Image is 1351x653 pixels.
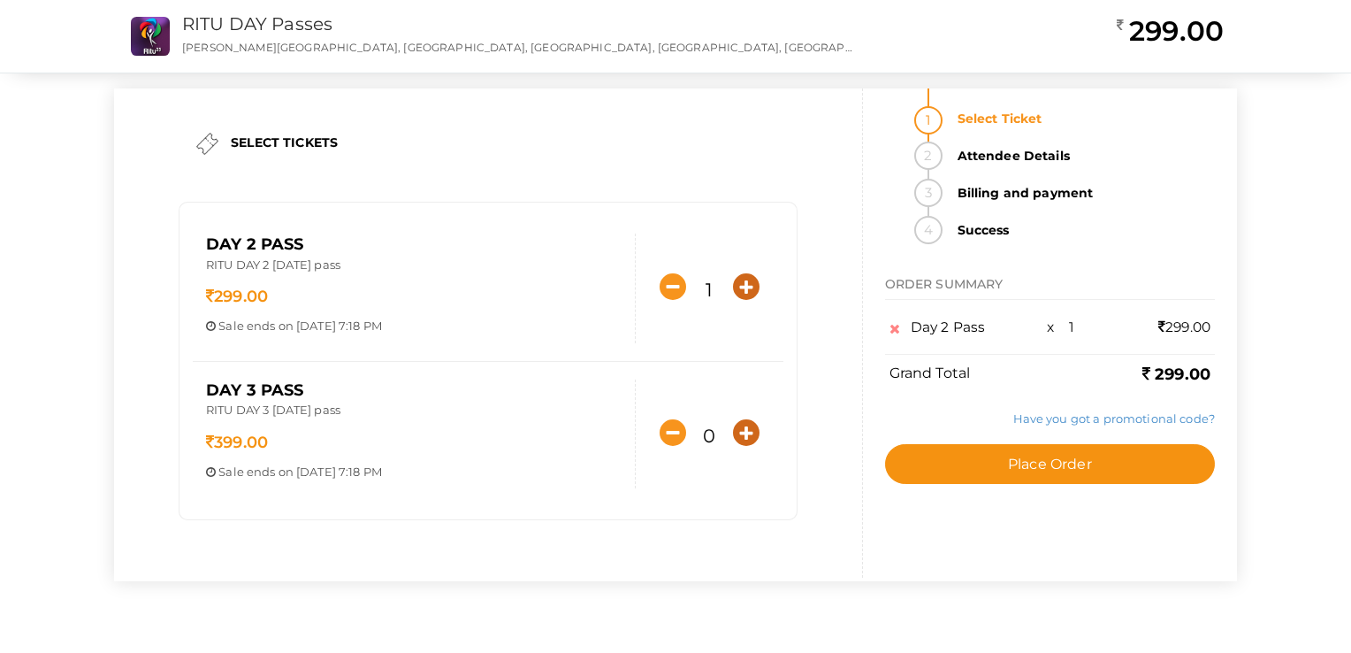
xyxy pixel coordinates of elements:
[947,216,1215,244] strong: Success
[911,319,985,335] span: Day 2 Pass
[1013,411,1215,426] a: Have you got a promotional code?
[182,40,858,55] p: [PERSON_NAME][GEOGRAPHIC_DATA], [GEOGRAPHIC_DATA], [GEOGRAPHIC_DATA], [GEOGRAPHIC_DATA], [GEOGRAP...
[1117,13,1224,49] h2: 299.00
[206,287,268,306] span: 299.00
[885,444,1215,484] button: Place Order
[206,380,303,400] span: DAY 3 Pass
[885,276,1004,292] span: ORDER SUMMARY
[182,13,332,35] a: RITU DAY Passes
[206,402,622,423] p: RITU DAY 3 [DATE] pass
[206,318,622,334] p: ends on [DATE] 7:18 PM
[218,465,244,479] span: Sale
[206,433,268,452] span: 399.00
[206,257,622,278] p: RITU DAY 2 [DATE] pass
[206,234,303,254] span: Day 2 Pass
[206,464,622,480] p: ends on [DATE] 7:18 PM
[231,134,338,151] label: SELECT TICKETS
[947,142,1215,170] strong: Attendee Details
[196,133,218,155] img: ticket.png
[1008,456,1092,472] span: Place Order
[218,319,244,333] span: Sale
[131,17,170,56] img: N0ZONJMB_small.png
[1158,319,1210,335] span: 299.00
[1142,365,1210,384] b: 299.00
[889,364,971,384] label: Grand Total
[1047,319,1074,335] span: x 1
[947,179,1215,207] strong: Billing and payment
[947,104,1215,133] strong: Select Ticket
